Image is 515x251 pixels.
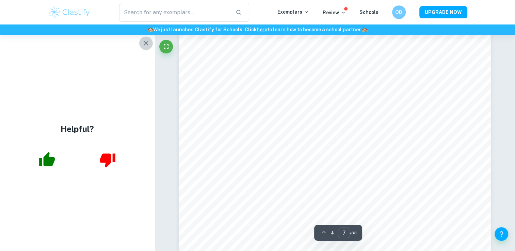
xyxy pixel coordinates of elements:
button: Help and Feedback [495,227,508,241]
button: UPGRADE NOW [419,6,467,18]
p: Exemplars [277,8,309,16]
img: Clastify logo [48,5,91,19]
span: 🏫 [362,27,368,32]
a: here [257,27,267,32]
span: 🏫 [147,27,153,32]
h6: OD [395,9,403,16]
p: Review [323,9,346,16]
h6: We just launched Clastify for Schools. Click to learn how to become a school partner. [1,26,514,33]
h4: Helpful? [61,123,94,135]
button: OD [392,5,406,19]
button: Fullscreen [159,40,173,53]
input: Search for any exemplars... [119,3,230,22]
a: Schools [359,10,379,15]
span: / 33 [350,230,357,236]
